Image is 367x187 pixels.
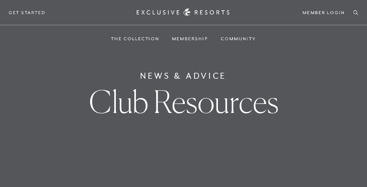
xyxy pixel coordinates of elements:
[140,70,227,82] h6: News & Advice
[9,9,46,16] a: Get Started
[221,26,256,51] a: Community
[172,26,208,51] a: Membership
[111,26,159,51] a: The Collection
[302,9,345,16] a: Member Login
[89,86,279,117] h1: Club Resources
